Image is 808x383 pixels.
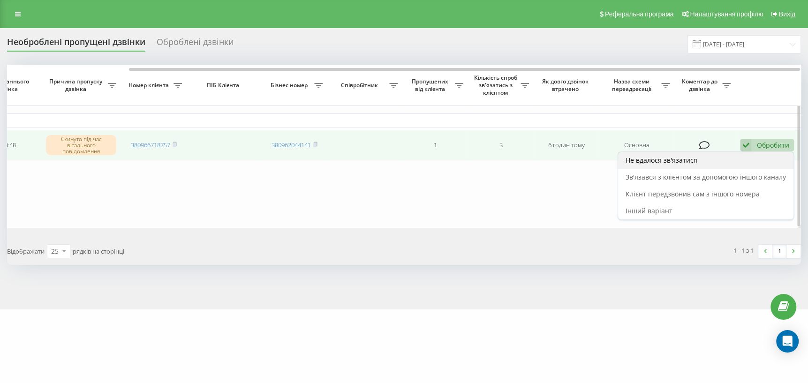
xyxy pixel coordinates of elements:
span: Причина пропуску дзвінка [46,78,108,92]
span: Клієнт передзвонив сам з іншого номера [626,189,760,198]
span: Як довго дзвінок втрачено [541,78,592,92]
div: Скинуто під час вітального повідомлення [46,135,116,156]
span: Коментар до дзвінка [679,78,722,92]
td: 1 [402,130,468,161]
span: Відображати [7,247,45,255]
div: Оброблені дзвінки [157,37,234,52]
td: 6 годин тому [534,130,599,161]
span: Зв'язався з клієнтом за допомогою іншого каналу [626,173,786,181]
span: рядків на сторінці [73,247,124,255]
a: 380966718757 [131,141,170,149]
span: Налаштування профілю [690,10,763,18]
span: Номер клієнта [126,82,174,89]
div: 25 [51,247,59,256]
span: Вихід [779,10,795,18]
a: 1 [772,245,786,258]
span: Пропущених від клієнта [407,78,455,92]
td: 3 [468,130,534,161]
div: Open Intercom Messenger [776,330,799,353]
td: Основна [599,130,674,161]
span: Інший варіант [626,206,672,215]
a: 380962044141 [272,141,311,149]
span: Бізнес номер [266,82,314,89]
div: 1 - 1 з 1 [733,246,754,255]
span: Реферальна програма [605,10,674,18]
span: Не вдалося зв'язатися [626,156,697,165]
span: Співробітник [332,82,389,89]
span: Кількість спроб зв'язатись з клієнтом [473,74,521,96]
div: Необроблені пропущені дзвінки [7,37,145,52]
div: Обробити [756,141,789,150]
span: Назва схеми переадресації [604,78,661,92]
span: ПІБ Клієнта [195,82,254,89]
